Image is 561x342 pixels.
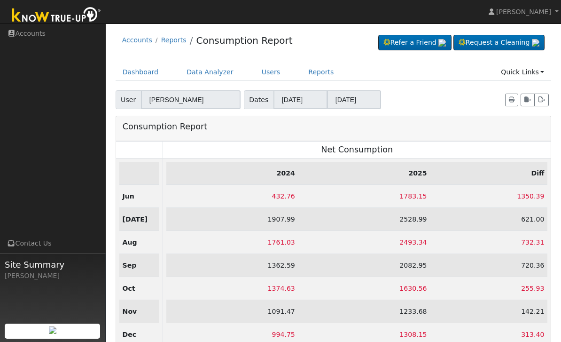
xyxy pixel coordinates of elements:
a: Accounts [122,36,152,44]
button: Print [505,94,518,107]
td: 1630.56 [298,277,430,300]
button: Export to CSV [521,94,535,107]
td: 255.93 [430,277,548,300]
span: Dates [244,90,274,109]
a: Data Analyzer [179,64,241,81]
a: Dashboard [116,64,166,81]
td: 1350.39 [430,184,548,207]
a: Users [255,64,288,81]
strong: 2025 [408,169,427,177]
h3: Consumption Report [123,119,207,134]
input: Select a User [141,90,241,109]
td: 1374.63 [166,277,298,300]
h3: Net Consumption [166,145,547,155]
a: Reports [161,36,187,44]
button: Export Interval Data [534,94,549,107]
img: retrieve [532,39,539,47]
td: 1783.15 [298,184,430,207]
strong: [DATE] [123,215,148,223]
td: 432.76 [166,184,298,207]
strong: 2024 [277,169,295,177]
a: Consumption Report [196,35,292,46]
span: Site Summary [5,258,101,271]
td: 142.21 [430,300,548,323]
td: 2528.99 [298,207,430,231]
a: Refer a Friend [378,35,452,51]
td: 2082.95 [298,254,430,277]
td: 1907.99 [166,207,298,231]
img: retrieve [49,326,56,334]
img: Know True-Up [7,5,106,26]
strong: Dec [123,331,137,338]
strong: Diff [531,169,544,177]
strong: Jun [123,192,134,200]
strong: Sep [123,262,137,269]
a: Request a Cleaning [453,35,545,51]
a: Reports [301,64,341,81]
strong: Aug [123,239,137,246]
span: [PERSON_NAME] [496,8,551,16]
img: retrieve [438,39,446,47]
a: Quick Links [494,64,551,81]
td: 1233.68 [298,300,430,323]
td: 732.31 [430,231,548,254]
td: 1091.47 [166,300,298,323]
strong: Oct [123,285,135,292]
td: 621.00 [430,207,548,231]
td: 2493.34 [298,231,430,254]
strong: Nov [123,308,137,315]
td: 1761.03 [166,231,298,254]
div: [PERSON_NAME] [5,271,101,281]
td: 1362.59 [166,254,298,277]
span: User [116,90,141,109]
td: 720.36 [430,254,548,277]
